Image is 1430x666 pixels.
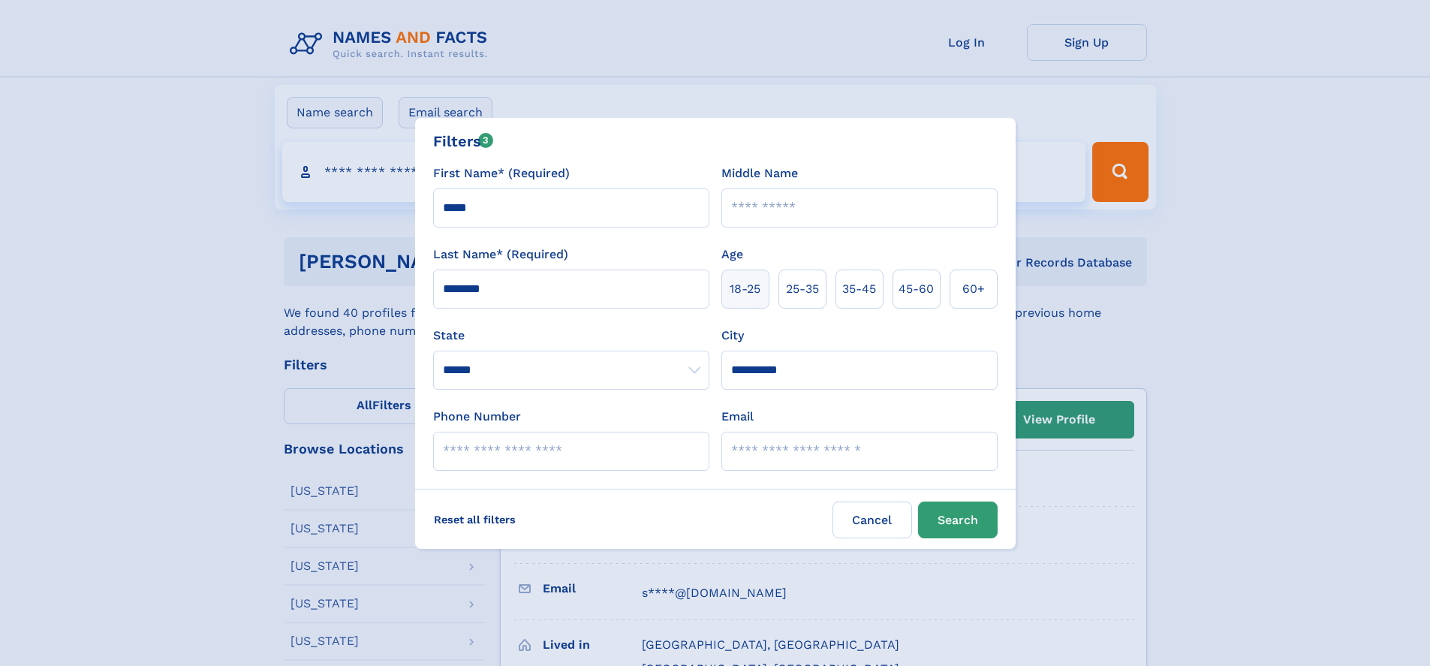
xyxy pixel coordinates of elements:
button: Search [918,502,998,538]
span: 60+ [962,280,985,298]
div: Filters [433,130,494,152]
label: Cancel [832,502,912,538]
span: 35‑45 [842,280,876,298]
label: Email [721,408,754,426]
label: State [433,327,709,345]
label: First Name* (Required) [433,164,570,182]
label: City [721,327,744,345]
label: Middle Name [721,164,798,182]
label: Phone Number [433,408,521,426]
span: 45‑60 [899,280,934,298]
label: Reset all filters [424,502,525,538]
span: 18‑25 [730,280,760,298]
span: 25‑35 [786,280,819,298]
label: Last Name* (Required) [433,246,568,264]
label: Age [721,246,743,264]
